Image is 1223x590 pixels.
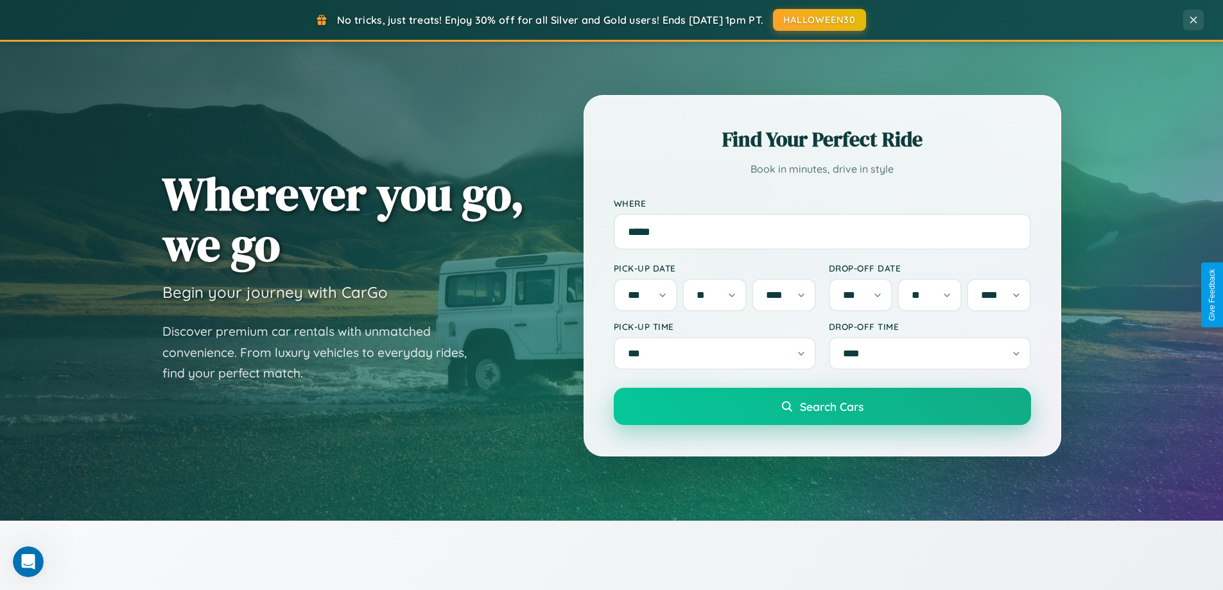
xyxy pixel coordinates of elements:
h3: Begin your journey with CarGo [162,282,388,302]
div: Give Feedback [1208,269,1217,321]
label: Drop-off Date [829,263,1031,273]
button: Search Cars [614,388,1031,425]
span: Search Cars [800,399,863,413]
button: HALLOWEEN30 [773,9,866,31]
label: Where [614,198,1031,209]
label: Pick-up Date [614,263,816,273]
label: Drop-off Time [829,321,1031,332]
span: No tricks, just treats! Enjoy 30% off for all Silver and Gold users! Ends [DATE] 1pm PT. [337,13,763,26]
h2: Find Your Perfect Ride [614,125,1031,153]
iframe: Intercom live chat [13,546,44,577]
p: Discover premium car rentals with unmatched convenience. From luxury vehicles to everyday rides, ... [162,321,483,384]
p: Book in minutes, drive in style [614,160,1031,178]
h1: Wherever you go, we go [162,168,525,270]
label: Pick-up Time [614,321,816,332]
